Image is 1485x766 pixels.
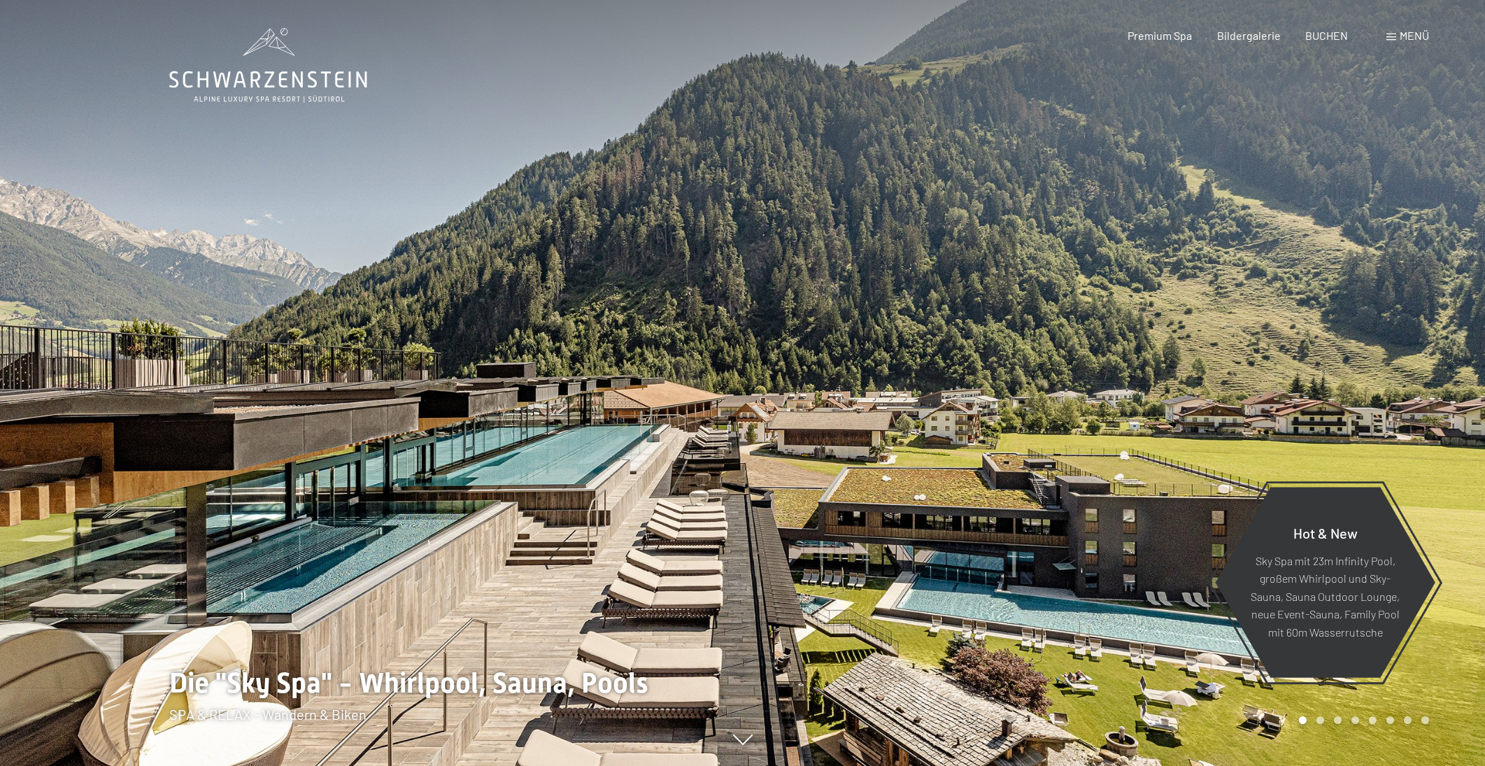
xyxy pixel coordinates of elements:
div: Carousel Page 1 (Current Slide) [1299,716,1307,724]
a: BUCHEN [1305,29,1348,42]
div: Carousel Pagination [1294,716,1429,724]
div: Carousel Page 8 [1421,716,1429,724]
a: Premium Spa [1128,29,1192,42]
p: Sky Spa mit 23m Infinity Pool, großem Whirlpool und Sky-Sauna, Sauna Outdoor Lounge, neue Event-S... [1249,551,1401,641]
span: Hot & New [1293,524,1358,541]
a: Bildergalerie [1217,29,1281,42]
div: Carousel Page 2 [1316,716,1324,724]
span: Menü [1400,29,1429,42]
div: Carousel Page 7 [1404,716,1412,724]
a: Hot & New Sky Spa mit 23m Infinity Pool, großem Whirlpool und Sky-Sauna, Sauna Outdoor Lounge, ne... [1214,486,1436,679]
div: Carousel Page 6 [1386,716,1394,724]
div: Carousel Page 4 [1351,716,1359,724]
div: Carousel Page 5 [1369,716,1377,724]
div: Carousel Page 3 [1334,716,1342,724]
